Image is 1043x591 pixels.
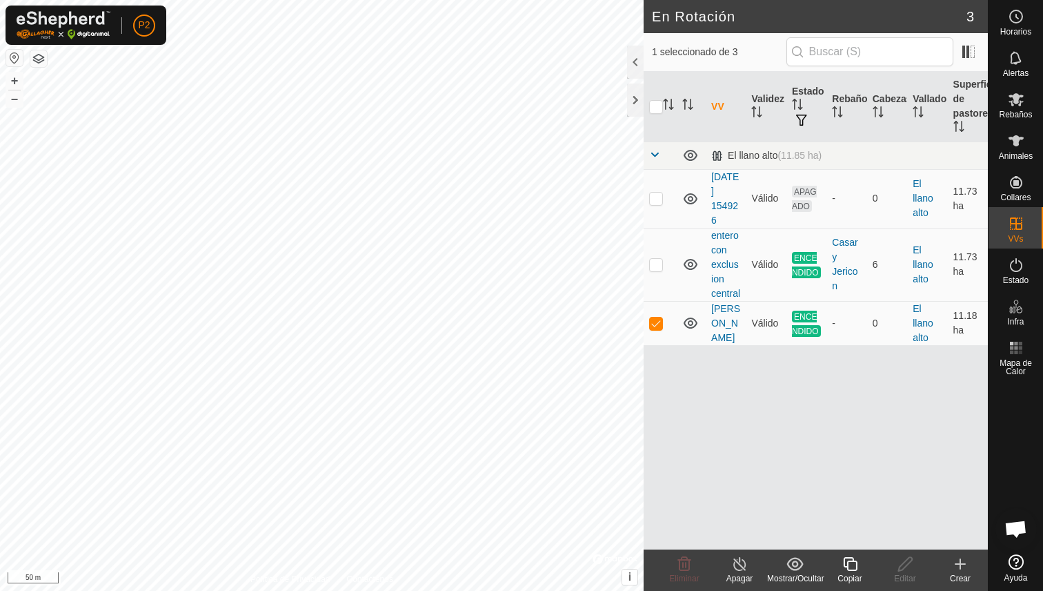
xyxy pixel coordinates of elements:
[792,252,821,278] span: ENCENDIDO
[712,572,767,585] div: Apagar
[933,572,988,585] div: Crear
[999,152,1033,160] span: Animales
[966,6,974,27] span: 3
[751,108,762,119] p-sorticon: Activar para ordenar
[948,72,988,142] th: Superficie de pastoreo
[786,72,826,142] th: Estado
[777,150,822,161] span: (11.85 ha)
[711,303,740,343] a: [PERSON_NAME]
[913,244,933,284] a: El llano alto
[792,101,803,112] p-sorticon: Activar para ordenar
[706,72,746,142] th: VV
[746,301,786,345] td: Válido
[877,572,933,585] div: Editar
[138,18,150,32] span: P2
[1003,69,1029,77] span: Alertas
[17,11,110,39] img: Logo Gallagher
[6,72,23,89] button: +
[873,108,884,119] p-sorticon: Activar para ordenar
[711,150,822,162] div: El llano alto
[826,72,866,142] th: Rebaño
[682,101,693,112] p-sorticon: Activar para ordenar
[907,72,947,142] th: Vallado
[913,178,933,218] a: El llano alto
[832,108,843,119] p-sorticon: Activar para ordenar
[948,228,988,301] td: 11.73 ha
[953,123,964,134] p-sorticon: Activar para ordenar
[867,72,907,142] th: Cabezas
[622,570,637,585] button: i
[1008,235,1023,243] span: VVs
[867,301,907,345] td: 0
[628,571,631,583] span: i
[711,230,740,299] a: entero con exclusion central
[746,169,786,228] td: Válido
[832,235,861,293] div: Casar y Jericon
[746,72,786,142] th: Validez
[6,50,23,66] button: Restablecer Mapa
[1000,193,1031,202] span: Collares
[792,186,817,212] span: APAGADO
[746,228,786,301] td: Válido
[786,37,953,66] input: Buscar (S)
[822,572,877,585] div: Copiar
[832,191,861,206] div: -
[1000,28,1031,36] span: Horarios
[1003,276,1029,284] span: Estado
[948,301,988,345] td: 11.18 ha
[1004,574,1028,582] span: Ayuda
[792,311,821,337] span: ENCENDIDO
[347,573,393,585] a: Contáctenos
[663,101,674,112] p-sorticon: Activar para ordenar
[913,108,924,119] p-sorticon: Activar para ordenar
[995,508,1037,550] div: Chat abierto
[669,574,699,583] span: Eliminar
[913,303,933,343] a: El llano alto
[989,549,1043,588] a: Ayuda
[992,359,1040,376] span: Mapa de Calor
[767,572,822,585] div: Mostrar/Ocultar
[867,169,907,228] td: 0
[250,573,330,585] a: Política de Privacidad
[832,316,861,331] div: -
[948,169,988,228] td: 11.73 ha
[867,228,907,301] td: 6
[6,90,23,107] button: –
[652,45,786,59] span: 1 seleccionado de 3
[1007,318,1024,326] span: Infra
[652,8,966,25] h2: En Rotación
[711,171,739,226] a: [DATE] 154926
[30,50,47,67] button: Capas del Mapa
[999,110,1032,119] span: Rebaños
